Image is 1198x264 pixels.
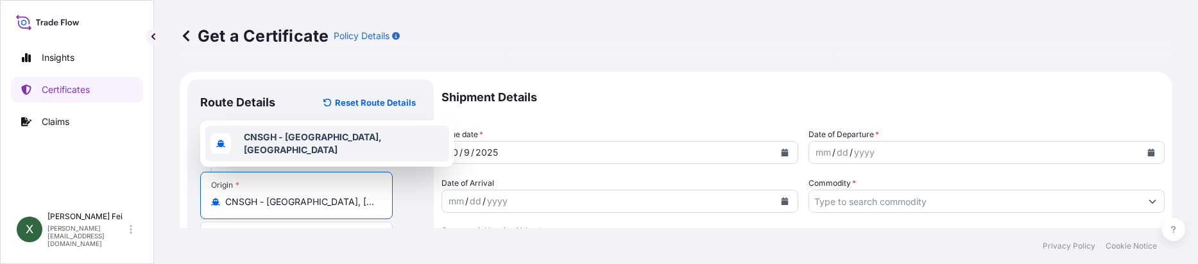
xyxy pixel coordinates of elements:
div: Show suggestions [200,120,454,167]
div: / [465,194,468,209]
span: Issue date [441,128,483,141]
button: Show suggestions [1141,190,1164,213]
span: Commercial Invoice Value [441,226,798,236]
div: Origin [211,180,239,190]
p: Claims [42,115,69,128]
div: year, [853,145,876,160]
div: / [850,145,853,160]
p: Insights [42,51,74,64]
div: year, [486,194,509,209]
label: Commodity [809,177,856,190]
div: year, [474,145,499,160]
div: month, [447,194,465,209]
p: Shipment Details [441,79,1165,115]
div: / [832,145,835,160]
div: / [459,145,463,160]
p: Get a Certificate [180,26,329,46]
p: Policy Details [334,29,389,42]
b: CNSGH - [GEOGRAPHIC_DATA], [GEOGRAPHIC_DATA] [244,131,382,155]
p: Privacy Policy [1043,241,1095,251]
span: Date of Arrival [441,177,494,190]
p: [PERSON_NAME] Fei [47,211,127,222]
div: day, [463,145,471,160]
div: / [471,145,474,160]
span: X [26,223,33,236]
p: Certificates [42,83,90,96]
p: Reset Route Details [335,96,416,109]
input: Origin [225,195,377,208]
div: / [483,194,486,209]
label: CIF Markup [809,226,851,238]
span: Date of Departure [809,128,879,141]
button: Calendar [774,142,795,163]
p: Route Details [200,95,275,110]
div: day, [835,145,850,160]
p: Cookie Notice [1106,241,1157,251]
input: Type to search commodity [809,190,1142,213]
button: Calendar [1141,142,1161,163]
button: Calendar [774,191,795,211]
div: day, [468,194,483,209]
div: month, [814,145,832,160]
input: Text to appear on certificate [200,222,393,245]
p: [PERSON_NAME][EMAIL_ADDRESS][DOMAIN_NAME] [47,224,127,247]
